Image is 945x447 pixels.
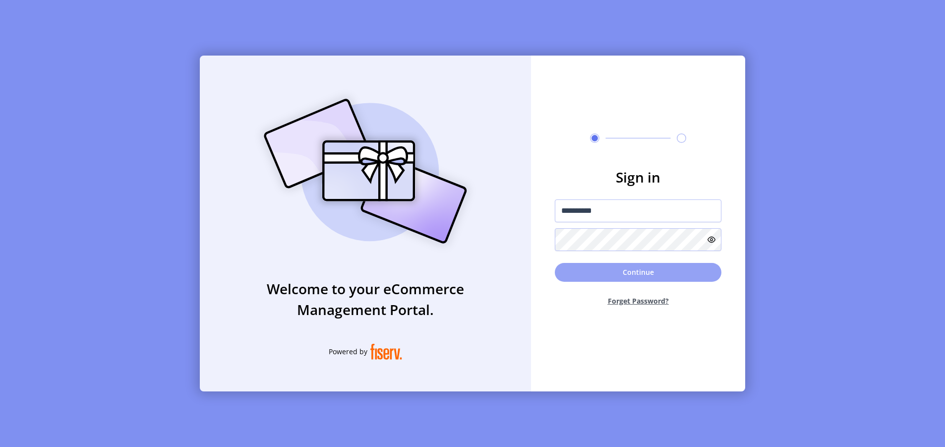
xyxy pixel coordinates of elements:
button: Continue [555,263,721,282]
button: Forget Password? [555,288,721,314]
img: card_Illustration.svg [249,88,482,255]
span: Powered by [329,346,367,357]
h3: Sign in [555,167,721,188]
h3: Welcome to your eCommerce Management Portal. [200,278,531,320]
